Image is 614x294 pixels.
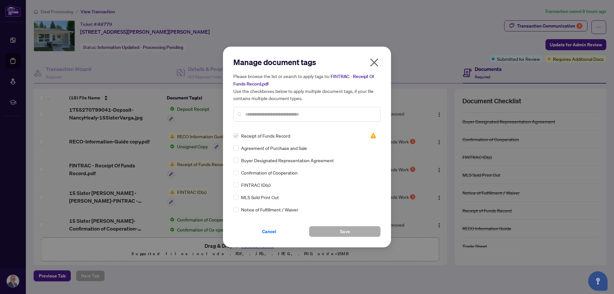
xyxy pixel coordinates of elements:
span: Receipt of Funds Record [241,132,290,139]
button: Save [309,226,381,237]
span: Cancel [262,226,276,237]
span: MLS Sold Print Out [241,194,279,201]
span: Buyer Designated Representation Agreement [241,157,334,164]
img: status [370,132,376,139]
span: Agreement of Purchase and Sale [241,144,307,152]
span: Notice of Fulfillment / Waiver [241,206,298,213]
span: Confirmation of Cooperation [241,169,298,176]
button: Cancel [233,226,305,237]
h5: Please browse the list or search to apply tags to: Use the checkboxes below to apply multiple doc... [233,73,381,102]
h2: Manage document tags [233,57,381,67]
button: Open asap [588,271,608,291]
span: FINTRAC ID(s) [241,181,270,188]
span: close [369,57,379,68]
span: Needs Work [370,132,376,139]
